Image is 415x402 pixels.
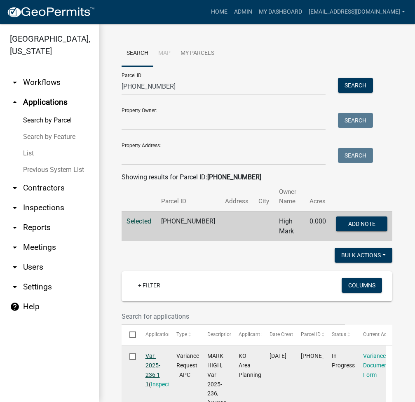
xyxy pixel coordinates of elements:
[145,351,161,389] div: ( )
[208,4,231,20] a: Home
[145,331,190,337] span: Application Number
[10,97,20,107] i: arrow_drop_up
[220,182,253,211] th: Address
[207,331,232,337] span: Description
[199,325,230,345] datatable-header-cell: Description
[348,220,375,227] span: Add Note
[301,353,349,359] span: 025-075-129
[176,331,187,337] span: Type
[10,262,20,272] i: arrow_drop_down
[305,182,331,211] th: Acres
[342,278,382,293] button: Columns
[176,353,199,378] span: Variance Request - APC
[270,353,286,359] span: 08/12/2025
[10,203,20,213] i: arrow_drop_down
[274,211,305,241] td: High Mark
[305,4,408,20] a: [EMAIL_ADDRESS][DOMAIN_NAME]
[169,325,199,345] datatable-header-cell: Type
[137,325,168,345] datatable-header-cell: Application Number
[239,331,260,337] span: Applicant
[335,248,392,263] button: Bulk Actions
[301,331,321,337] span: Parcel ID
[122,172,392,182] div: Showing results for Parcel ID:
[293,325,324,345] datatable-header-cell: Parcel ID
[363,331,397,337] span: Current Activity
[338,148,373,163] button: Search
[10,282,20,292] i: arrow_drop_down
[338,113,373,128] button: Search
[336,216,387,231] button: Add Note
[145,353,160,387] a: Var-2025-236 1 1
[176,40,219,67] a: My Parcels
[305,211,331,241] td: 0.000
[10,302,20,312] i: help
[262,325,293,345] datatable-header-cell: Date Created
[122,40,153,67] a: Search
[231,4,256,20] a: Admin
[156,182,220,211] th: Parcel ID
[253,182,274,211] th: City
[122,308,345,325] input: Search for applications
[256,4,305,20] a: My Dashboard
[127,217,151,225] a: Selected
[131,278,167,293] a: + Filter
[10,78,20,87] i: arrow_drop_down
[207,173,261,181] strong: [PHONE_NUMBER]
[332,353,355,369] span: In Progress
[324,325,355,345] datatable-header-cell: Status
[355,325,386,345] datatable-header-cell: Current Activity
[274,182,305,211] th: Owner Name
[270,331,298,337] span: Date Created
[231,325,262,345] datatable-header-cell: Applicant
[332,331,346,337] span: Status
[151,381,181,388] a: Inspections
[10,242,20,252] i: arrow_drop_down
[363,353,392,378] a: Variance Documents Form
[156,211,220,241] td: [PHONE_NUMBER]
[10,183,20,193] i: arrow_drop_down
[239,353,261,378] span: KO Area Planning
[338,78,373,93] button: Search
[122,325,137,345] datatable-header-cell: Select
[10,223,20,233] i: arrow_drop_down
